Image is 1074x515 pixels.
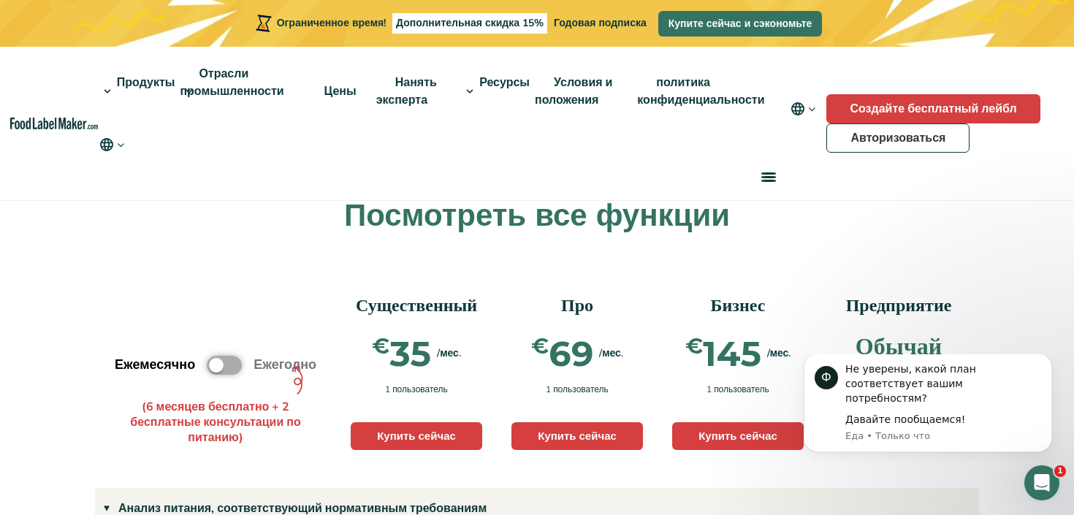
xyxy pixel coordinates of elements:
font: Не уверены, какой план соответствует вашим потребностям? [64,9,194,49]
font: Авторизоваться [850,130,945,146]
font: Создайте бесплатный лейбл [850,101,1016,117]
a: Создайте бесплатный лейбл [826,94,1040,123]
font: Купить сейчас [538,429,617,443]
font: Нанять эксперта [376,75,437,108]
a: политика конфиденциальности [637,56,780,127]
a: Купите сейчас и сэкономьте [658,11,823,37]
font: Дополнительная скидка 15% [396,16,544,30]
font: Отрасли промышленности [180,66,283,99]
font: Предприятие [846,294,952,316]
font: 1 [1057,466,1063,476]
p: Сообщение от Food, отправлено только что [64,75,259,88]
div: Содержание сообщения [64,8,259,72]
font: Про [561,294,593,316]
a: Купить сейчас [351,422,482,450]
a: Нанять эксперта [376,56,443,127]
a: Отрасли промышленности [180,47,285,136]
font: € [531,333,549,359]
font: 1 пользователь [546,384,609,395]
font: 1 пользователь [385,384,448,395]
font: € [685,333,703,359]
font: Обычай [856,332,942,360]
font: Ф [39,16,50,30]
font: Цены [324,83,357,99]
font: Ежемесячно [115,356,195,373]
font: Посмотреть все функции [344,195,730,237]
a: Купить сейчас [672,422,804,450]
font: € [372,333,389,359]
font: Условия и положения [535,75,612,108]
a: Купить сейчас [511,422,643,450]
font: /мес. [767,346,791,360]
font: Бизнес [711,294,766,316]
font: Ограниченное время! [277,16,386,30]
font: Еда • Только что [64,76,148,87]
font: Купить сейчас [377,429,456,443]
a: Продукты [98,56,177,127]
a: меню [744,153,791,200]
a: Ресурсы [460,56,531,127]
font: 1 пользователь [707,384,769,395]
font: Продукты [117,75,175,91]
div: Изображение профиля для Food [33,12,56,35]
font: /мес. [437,346,461,360]
font: политика конфиденциальности [637,75,764,108]
font: Существенный [356,294,477,316]
iframe: Сообщение об уведомлении по внутренней связи [782,354,1074,461]
font: Ежегодно [254,356,316,373]
font: Ресурсы [479,75,530,91]
a: Цены [305,64,373,118]
font: Купите сейчас и сэкономьте [669,17,812,31]
font: (6 месяцев бесплатно + 2 бесплатные консультации по питанию) [130,399,300,446]
font: Давайте пообщаемся! [64,59,183,71]
a: Условия и положения [535,56,614,127]
font: Купить сейчас [698,429,777,443]
font: 35 [389,332,431,375]
button: Изменить язык [98,136,126,153]
a: Домашняя страница Food Label Maker [10,118,98,129]
a: Авторизоваться [826,123,970,153]
button: Изменить язык [780,94,826,123]
font: /мес. [599,346,623,360]
font: 145 [703,332,761,375]
font: 69 [549,332,593,375]
iframe: Интерком-чат в режиме реального времени [1024,465,1059,500]
font: Годовая подписка [554,16,647,30]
